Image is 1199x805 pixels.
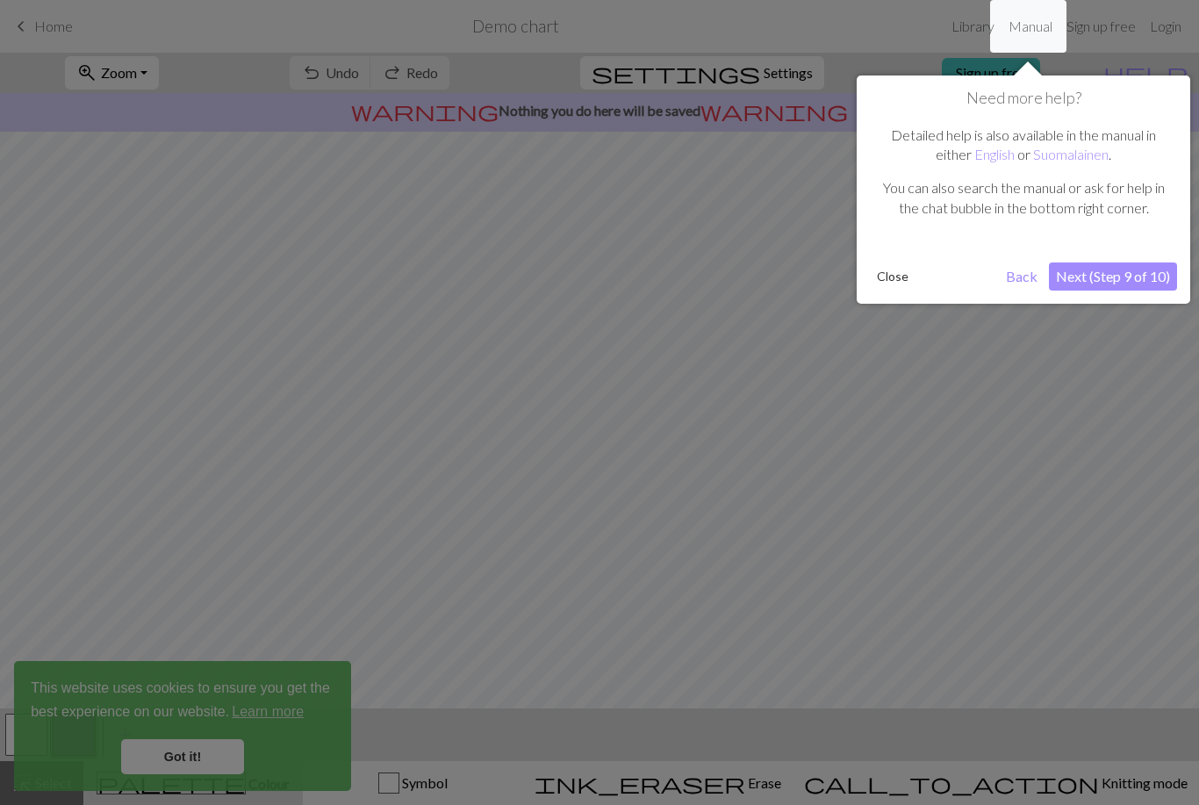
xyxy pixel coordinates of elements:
p: Detailed help is also available in the manual in either or . [879,126,1168,165]
button: Next (Step 9 of 10) [1049,262,1177,291]
button: Back [999,262,1045,291]
p: You can also search the manual or ask for help in the chat bubble in the bottom right corner. [879,178,1168,218]
a: English [974,146,1015,162]
a: Suomalainen [1033,146,1109,162]
h1: Need more help? [870,89,1177,108]
div: Need more help? [857,75,1190,304]
button: Close [870,263,915,290]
